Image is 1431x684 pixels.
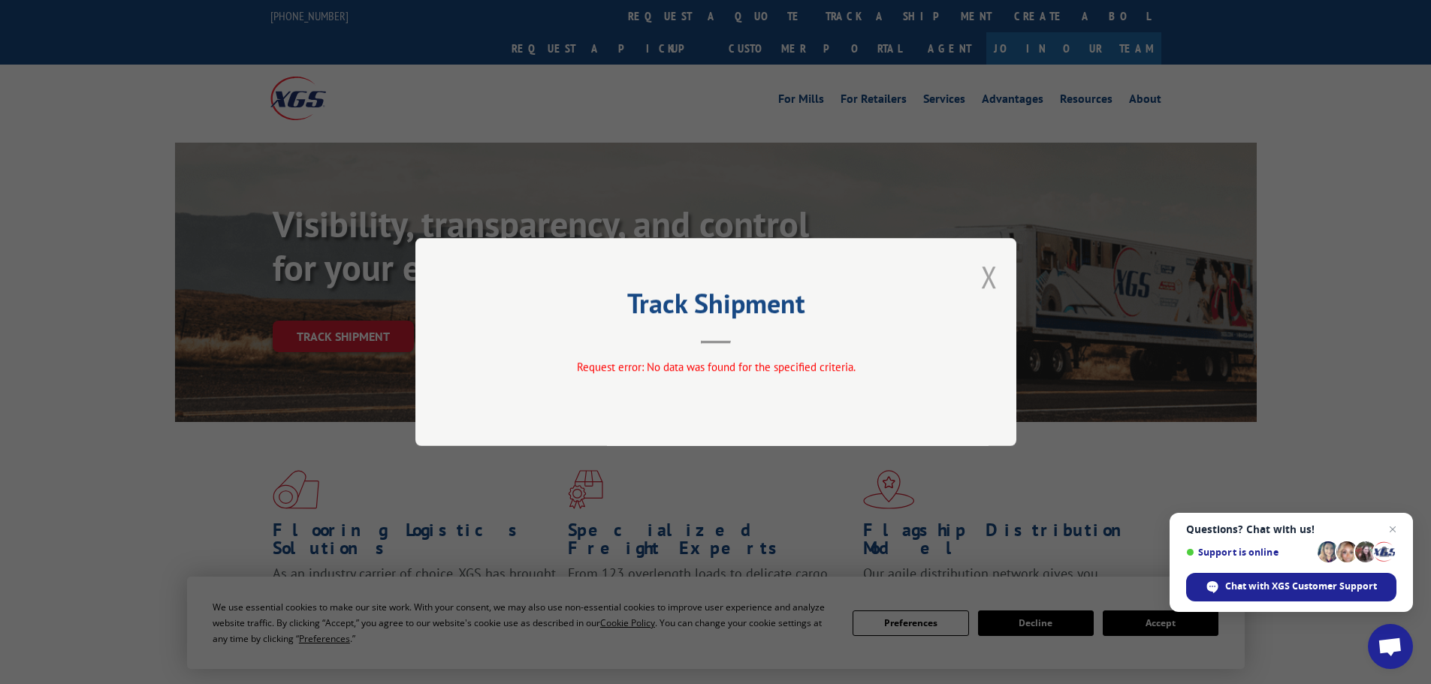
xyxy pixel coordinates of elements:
span: Request error: No data was found for the specified criteria. [576,360,855,374]
span: Questions? Chat with us! [1186,523,1396,535]
div: Chat with XGS Customer Support [1186,573,1396,601]
h2: Track Shipment [491,293,941,321]
span: Support is online [1186,547,1312,558]
span: Close chat [1384,520,1402,538]
div: Open chat [1368,624,1413,669]
button: Close modal [981,257,998,297]
span: Chat with XGS Customer Support [1225,580,1377,593]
